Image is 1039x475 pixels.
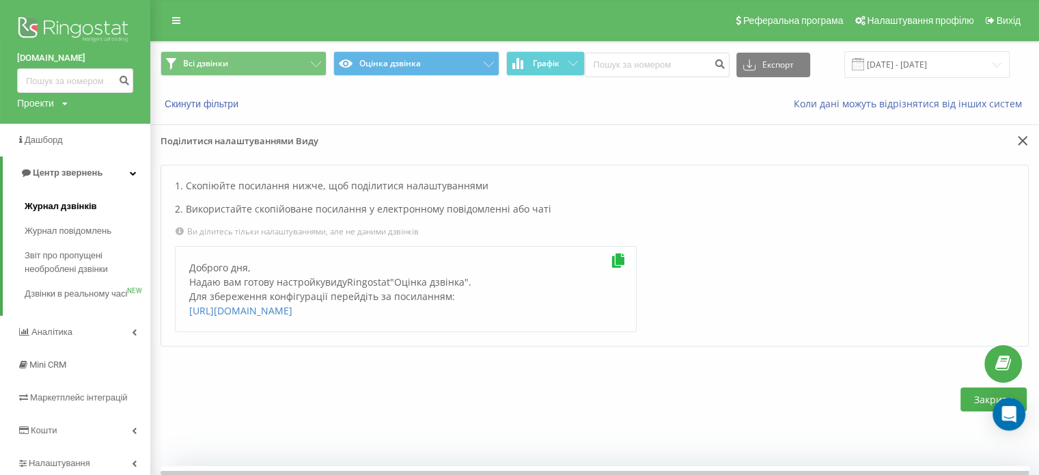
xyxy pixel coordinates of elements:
span: Журнал дзвінків [25,200,97,213]
p: 2. Використайте скопійоване посилання у електронному повідомленні або чаті [175,202,1014,216]
a: Дзвінки в реальному часіNEW [25,282,150,306]
span: Центр звернень [33,167,102,178]
button: Графік [506,51,585,76]
span: Mini CRM [29,359,66,370]
p: Поділитися налаштуваннями Виду [161,135,585,155]
div: Open Intercom Messenger [993,398,1025,431]
span: Дзвінки в реальному часі [25,287,127,301]
span: Звіт про пропущені необроблені дзвінки [25,249,143,276]
a: Журнал повідомлень [25,219,150,243]
button: Оцінка дзвінка [333,51,499,76]
div: Доброго дня, Надаю вам готову настройку виду Ringostat " Оцінка дзвінка ". Для збереження конфігу... [175,246,637,332]
div: Проекти [17,96,54,110]
button: Закрити [960,388,1027,411]
span: Маркетплейс інтеграцій [30,392,128,403]
img: Ringostat logo [17,14,133,48]
a: [DOMAIN_NAME] [17,51,133,65]
span: Графік [533,59,559,68]
a: Коли дані можуть відрізнятися вiд інших систем [794,97,1029,110]
span: Аналiтика [31,327,72,337]
input: Пошук за номером [17,68,133,93]
a: Журнал дзвінків [25,194,150,219]
p: Ви ділитесь тільки налаштуваннями, але не даними дзвінків [175,226,1014,237]
span: Вихід [997,15,1021,26]
p: 1. Скопіюйте посилання нижче, щоб поділитися налаштуваннями [175,179,1014,193]
span: Дашборд [25,135,63,145]
span: Всі дзвінки [183,58,228,69]
a: Центр звернень [3,157,150,189]
a: [URL][DOMAIN_NAME] [189,304,292,317]
span: Налаштування [29,458,90,468]
a: Звіт про пропущені необроблені дзвінки [25,243,150,282]
button: Експорт [736,53,810,77]
input: Пошук за номером [585,53,730,77]
span: Реферальна програма [743,15,844,26]
span: Журнал повідомлень [25,224,111,238]
span: Кошти [31,425,57,435]
button: Скинути фільтри [161,98,245,110]
button: Закрити [1013,135,1029,149]
button: Всі дзвінки [161,51,327,76]
span: Налаштування профілю [867,15,973,26]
